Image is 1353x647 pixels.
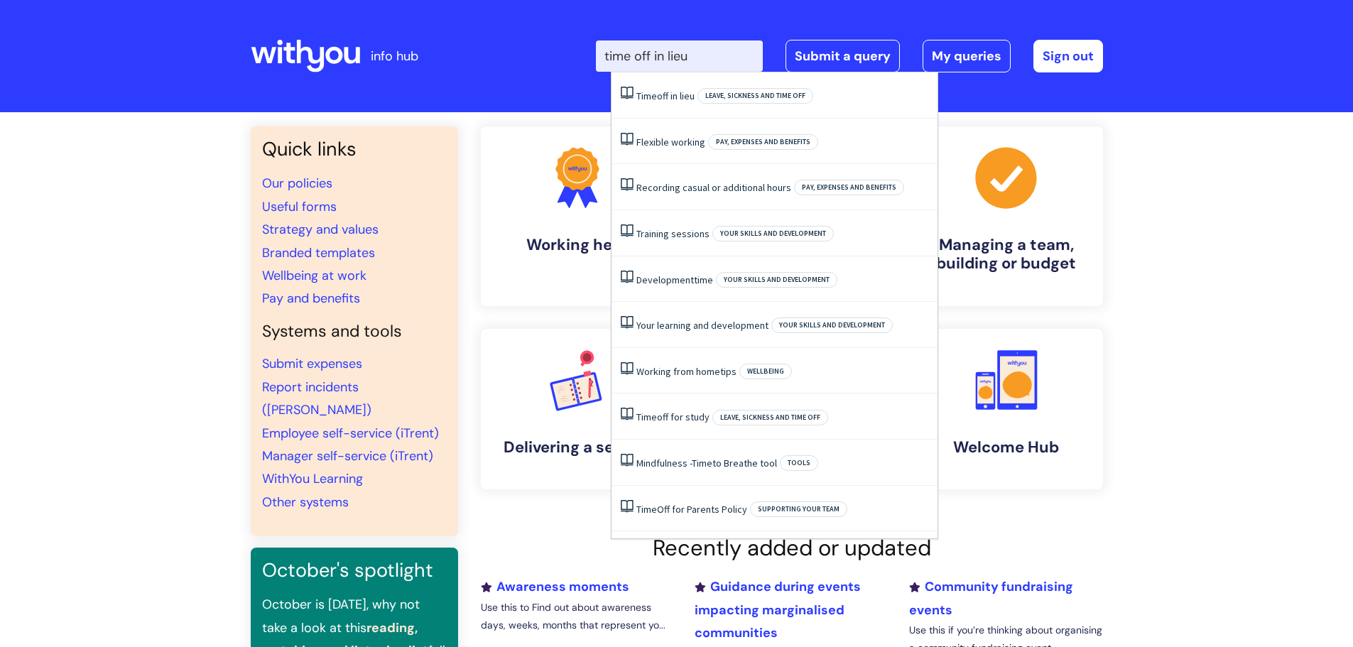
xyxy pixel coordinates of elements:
[262,290,360,307] a: Pay and benefits
[262,138,447,161] h3: Quick links
[596,40,1103,72] div: | -
[780,455,818,471] span: Tools
[712,226,834,241] span: Your skills and development
[636,273,713,286] a: Developmenttime
[636,181,791,194] a: Recording casual or additional hours
[739,364,792,379] span: Wellbeing
[1033,40,1103,72] a: Sign out
[712,410,828,425] span: Leave, sickness and time off
[636,411,710,423] a: Timeoff for study
[695,578,861,641] a: Guidance during events impacting marginalised communities
[492,236,663,254] h4: Working here
[636,365,737,378] a: Working from hometips
[262,267,366,284] a: Wellbeing at work
[636,457,777,469] a: Mindfulness -Timeto Breathe tool
[262,244,375,261] a: Branded templates
[262,470,363,487] a: WithYou Learning
[481,329,674,489] a: Delivering a service
[262,425,439,442] a: Employee self-service (iTrent)
[636,319,768,332] a: Your learning and development
[771,317,893,333] span: Your skills and development
[262,175,332,192] a: Our policies
[910,126,1103,306] a: Managing a team, building or budget
[636,411,657,423] span: Time
[720,365,737,378] span: tips
[909,578,1073,618] a: Community fundraising events
[492,438,663,457] h4: Delivering a service
[750,501,847,517] span: Supporting your team
[921,236,1092,273] h4: Managing a team, building or budget
[262,355,362,372] a: Submit expenses
[636,89,695,102] a: Timeoff in lieu
[708,134,818,150] span: Pay, expenses and benefits
[636,503,747,516] a: TimeOff for Parents Policy
[636,503,657,516] span: Time
[636,227,710,240] a: Training sessions
[636,89,657,102] span: Time
[910,329,1103,489] a: Welcome Hub
[262,322,447,342] h4: Systems and tools
[262,198,337,215] a: Useful forms
[262,447,433,464] a: Manager self-service (iTrent)
[694,273,713,286] span: time
[371,45,418,67] p: info hub
[481,599,674,634] p: Use this to Find out about awareness days, weeks, months that represent yo...
[262,379,371,418] a: Report incidents ([PERSON_NAME])
[596,40,763,72] input: Search
[921,438,1092,457] h4: Welcome Hub
[481,535,1103,561] h2: Recently added or updated
[262,559,447,582] h3: October's spotlight
[697,88,813,104] span: Leave, sickness and time off
[692,457,712,469] span: Time
[262,221,379,238] a: Strategy and values
[716,272,837,288] span: Your skills and development
[794,180,904,195] span: Pay, expenses and benefits
[262,494,349,511] a: Other systems
[481,126,674,306] a: Working here
[481,578,629,595] a: Awareness moments
[786,40,900,72] a: Submit a query
[923,40,1011,72] a: My queries
[636,136,705,148] a: Flexible working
